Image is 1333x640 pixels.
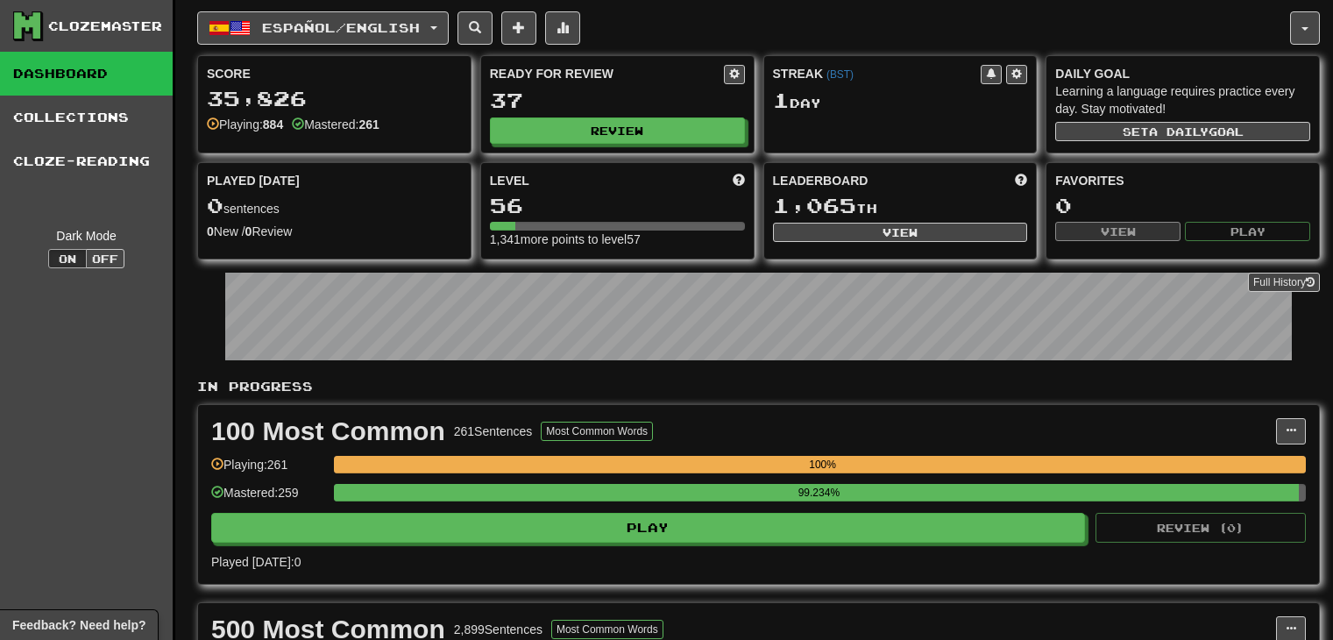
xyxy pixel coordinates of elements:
span: 1 [773,88,790,112]
button: Play [1185,222,1310,241]
div: Score [207,65,462,82]
div: 261 Sentences [454,423,533,440]
div: Daily Goal [1055,65,1310,82]
div: 0 [1055,195,1310,217]
span: This week in points, UTC [1015,172,1027,189]
strong: 0 [207,224,214,238]
button: Play [211,513,1085,543]
button: Off [86,249,124,268]
button: More stats [545,11,580,45]
strong: 0 [245,224,252,238]
div: sentences [207,195,462,217]
div: Clozemaster [48,18,162,35]
div: Streak [773,65,982,82]
strong: 261 [358,117,379,132]
span: Español / English [262,20,420,35]
div: 2,899 Sentences [454,621,542,638]
span: Level [490,172,529,189]
div: Playing: 261 [211,456,325,485]
div: Favorites [1055,172,1310,189]
div: 100% [339,456,1306,473]
button: Seta dailygoal [1055,122,1310,141]
button: On [48,249,87,268]
button: View [773,223,1028,242]
div: th [773,195,1028,217]
p: In Progress [197,378,1320,395]
div: Ready for Review [490,65,724,82]
strong: 884 [263,117,283,132]
button: View [1055,222,1181,241]
div: 56 [490,195,745,217]
span: Leaderboard [773,172,869,189]
button: Review (0) [1095,513,1306,543]
span: a daily [1149,125,1209,138]
button: Most Common Words [541,422,653,441]
div: Playing: [207,116,283,133]
div: 35,826 [207,88,462,110]
a: (BST) [826,68,854,81]
button: Most Common Words [551,620,663,639]
span: Played [DATE]: 0 [211,555,301,569]
div: Learning a language requires practice every day. Stay motivated! [1055,82,1310,117]
span: 1,065 [773,193,856,217]
button: Review [490,117,745,144]
span: Score more points to level up [733,172,745,189]
span: Played [DATE] [207,172,300,189]
button: Español/English [197,11,449,45]
a: Full History [1248,273,1320,292]
div: Dark Mode [13,227,160,245]
div: 37 [490,89,745,111]
button: Search sentences [457,11,493,45]
div: Day [773,89,1028,112]
div: 100 Most Common [211,418,445,444]
span: 0 [207,193,223,217]
button: Add sentence to collection [501,11,536,45]
div: New / Review [207,223,462,240]
div: 99.234% [339,484,1298,501]
div: 1,341 more points to level 57 [490,231,745,248]
div: Mastered: 259 [211,484,325,513]
span: Open feedback widget [12,616,145,634]
div: Mastered: [292,116,379,133]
